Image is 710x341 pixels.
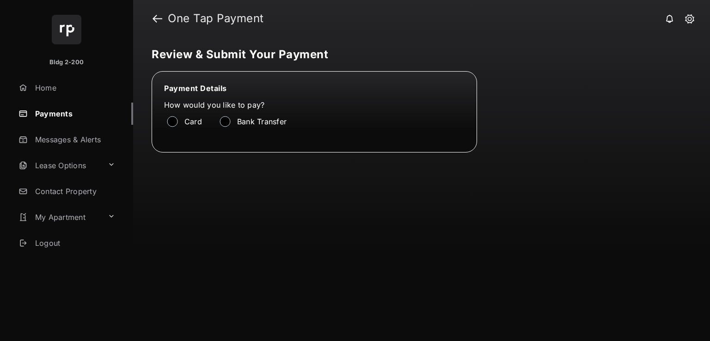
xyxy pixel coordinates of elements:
[15,154,104,177] a: Lease Options
[49,58,84,67] p: Bldg 2-200
[237,117,287,126] label: Bank Transfer
[15,103,133,125] a: Payments
[152,49,684,60] h5: Review & Submit Your Payment
[168,13,264,24] strong: One Tap Payment
[15,77,133,99] a: Home
[184,117,202,126] label: Card
[52,15,81,44] img: svg+xml;base64,PHN2ZyB4bWxucz0iaHR0cDovL3d3dy53My5vcmcvMjAwMC9zdmciIHdpZHRoPSI2NCIgaGVpZ2h0PSI2NC...
[15,232,133,254] a: Logout
[164,100,441,110] label: How would you like to pay?
[15,128,133,151] a: Messages & Alerts
[15,180,133,202] a: Contact Property
[164,84,227,93] span: Payment Details
[15,206,104,228] a: My Apartment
